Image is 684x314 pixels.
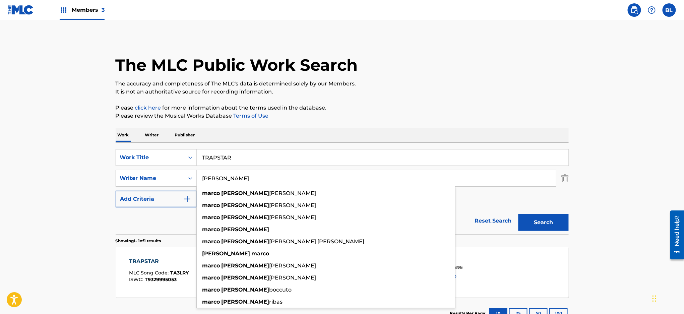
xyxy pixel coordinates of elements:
[650,282,684,314] iframe: Chat Widget
[129,257,189,265] div: TRAPSTAR
[145,276,177,282] span: T9329995053
[232,113,269,119] a: Terms of Use
[116,55,358,75] h1: The MLC Public Work Search
[665,208,684,262] iframe: Resource Center
[120,174,180,182] div: Writer Name
[202,262,220,269] strong: marco
[648,6,656,14] img: help
[102,7,105,13] span: 3
[183,195,191,203] img: 9d2ae6d4665cec9f34b9.svg
[120,153,180,162] div: Work Title
[8,5,34,15] img: MLC Logo
[72,6,105,14] span: Members
[173,128,197,142] p: Publisher
[222,190,269,196] strong: [PERSON_NAME]
[202,226,220,233] strong: marco
[269,202,316,208] span: [PERSON_NAME]
[116,149,569,234] form: Search Form
[202,287,220,293] strong: marco
[222,226,269,233] strong: [PERSON_NAME]
[222,299,269,305] strong: [PERSON_NAME]
[269,274,316,281] span: [PERSON_NAME]
[170,270,189,276] span: TA3LRY
[202,274,220,281] strong: marco
[116,191,197,207] button: Add Criteria
[202,202,220,208] strong: marco
[663,3,676,17] div: User Menu
[135,105,161,111] a: click here
[652,289,657,309] div: Drag
[518,214,569,231] button: Search
[116,238,161,244] p: Showing 1 - 1 of 1 results
[269,214,316,221] span: [PERSON_NAME]
[116,80,569,88] p: The accuracy and completeness of The MLC's data is determined solely by our Members.
[630,6,638,14] img: search
[269,238,365,245] span: [PERSON_NAME] [PERSON_NAME]
[269,190,316,196] span: [PERSON_NAME]
[222,287,269,293] strong: [PERSON_NAME]
[202,190,220,196] strong: marco
[116,104,569,112] p: Please for more information about the terms used in the database.
[202,238,220,245] strong: marco
[561,170,569,187] img: Delete Criterion
[143,128,161,142] p: Writer
[472,213,515,228] a: Reset Search
[222,274,269,281] strong: [PERSON_NAME]
[222,238,269,245] strong: [PERSON_NAME]
[116,112,569,120] p: Please review the Musical Works Database
[222,202,269,208] strong: [PERSON_NAME]
[116,88,569,96] p: It is not an authoritative source for recording information.
[129,276,145,282] span: ISWC :
[252,250,269,257] strong: marco
[645,3,659,17] div: Help
[269,287,292,293] span: boccuto
[202,214,220,221] strong: marco
[222,262,269,269] strong: [PERSON_NAME]
[60,6,68,14] img: Top Rightsholders
[222,214,269,221] strong: [PERSON_NAME]
[129,270,170,276] span: MLC Song Code :
[116,247,569,298] a: TRAPSTARMLC Song Code:TA3LRYISWC:T9329995053Writers (2)[PERSON_NAME] [PERSON_NAME] [PERSON_NAME] ...
[116,128,131,142] p: Work
[202,299,220,305] strong: marco
[269,299,283,305] span: ribas
[202,250,250,257] strong: [PERSON_NAME]
[269,262,316,269] span: [PERSON_NAME]
[628,3,641,17] a: Public Search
